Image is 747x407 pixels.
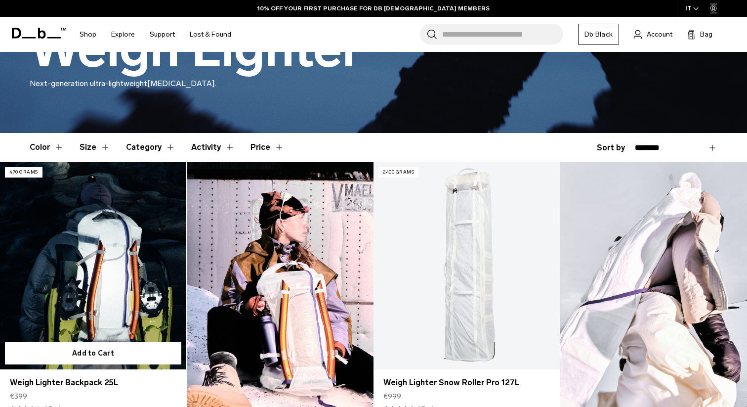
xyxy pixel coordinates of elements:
[378,167,418,178] p: 2400 grams
[5,342,181,364] button: Add to Cart
[191,133,235,162] button: Toggle Filter
[150,17,175,52] a: Support
[10,391,27,402] span: €399
[111,17,135,52] a: Explore
[383,377,550,389] a: Weigh Lighter Snow Roller Pro 127L
[30,133,64,162] button: Toggle Filter
[383,391,401,402] span: €999
[72,17,239,52] nav: Main Navigation
[634,28,672,40] a: Account
[257,4,490,13] a: 10% OFF YOUR FIRST PURCHASE FOR DB [DEMOGRAPHIC_DATA] MEMBERS
[5,167,42,178] p: 470 grams
[80,133,110,162] button: Toggle Filter
[578,24,619,45] a: Db Black
[687,28,712,40] button: Bag
[373,162,560,369] a: Weigh Lighter Snow Roller Pro 127L
[700,29,712,40] span: Bag
[30,79,147,88] span: Next-generation ultra-lightweight
[80,17,96,52] a: Shop
[126,133,175,162] button: Toggle Filter
[190,17,231,52] a: Lost & Found
[30,20,413,78] h1: Weigh Lighter™
[647,29,672,40] span: Account
[10,377,176,389] a: Weigh Lighter Backpack 25L
[147,79,216,88] span: [MEDICAL_DATA].
[250,133,284,162] button: Toggle Price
